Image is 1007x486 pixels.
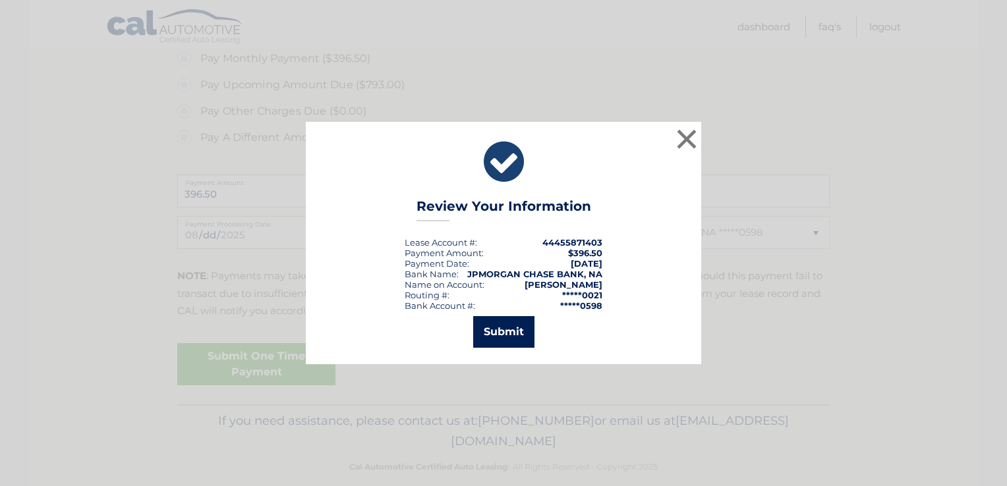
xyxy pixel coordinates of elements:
[405,279,484,290] div: Name on Account:
[674,126,700,152] button: ×
[405,300,475,311] div: Bank Account #:
[405,290,449,300] div: Routing #:
[405,237,477,248] div: Lease Account #:
[467,269,602,279] strong: JPMORGAN CHASE BANK, NA
[405,258,469,269] div: :
[568,248,602,258] span: $396.50
[542,237,602,248] strong: 44455871403
[405,258,467,269] span: Payment Date
[473,316,534,348] button: Submit
[405,269,459,279] div: Bank Name:
[417,198,591,221] h3: Review Your Information
[571,258,602,269] span: [DATE]
[525,279,602,290] strong: [PERSON_NAME]
[405,248,484,258] div: Payment Amount:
